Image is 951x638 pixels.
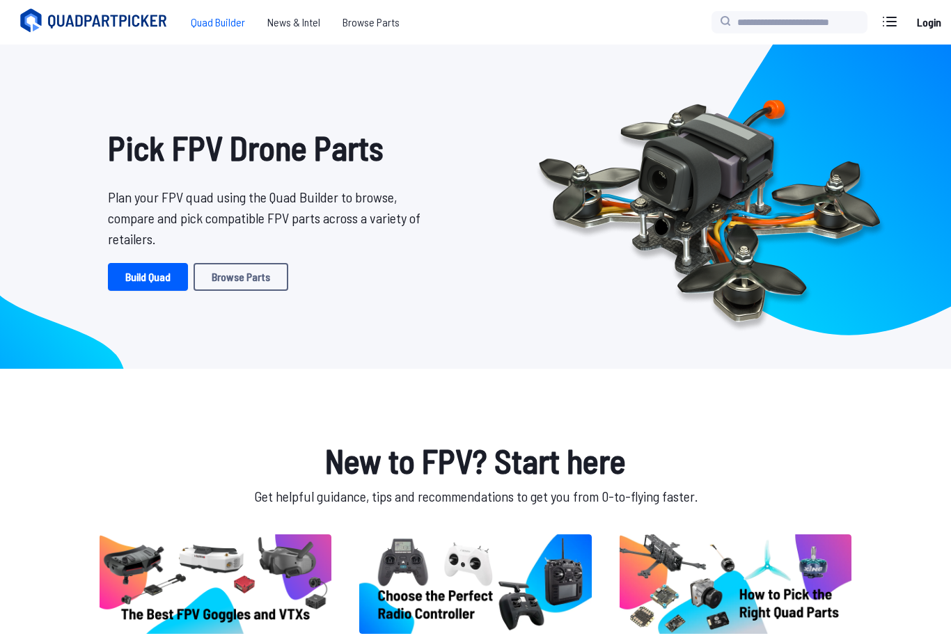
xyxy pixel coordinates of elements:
a: Build Quad [108,263,188,291]
img: image of post [359,534,591,634]
img: image of post [100,534,331,634]
p: Plan your FPV quad using the Quad Builder to browse, compare and pick compatible FPV parts across... [108,186,431,249]
h1: New to FPV? Start here [97,436,854,486]
img: Quadcopter [509,67,910,346]
h1: Pick FPV Drone Parts [108,122,431,173]
a: News & Intel [256,8,331,36]
a: Browse Parts [194,263,288,291]
a: Browse Parts [331,8,411,36]
a: Quad Builder [180,8,256,36]
a: Login [912,8,945,36]
img: image of post [620,534,851,634]
p: Get helpful guidance, tips and recommendations to get you from 0-to-flying faster. [97,486,854,507]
